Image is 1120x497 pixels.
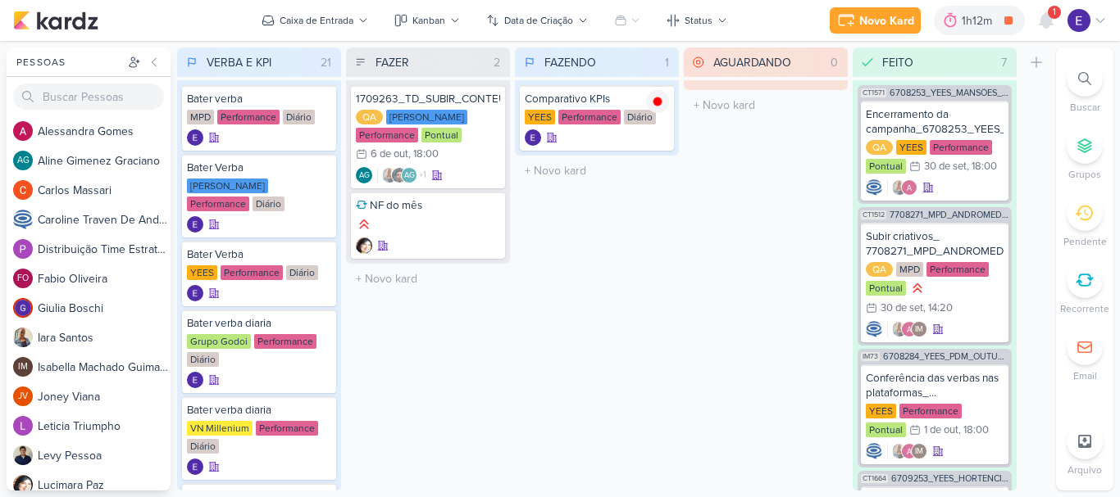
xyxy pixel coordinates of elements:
[187,421,253,436] div: VN Millenium
[859,12,914,29] div: Novo Kard
[38,270,171,287] div: F a b i o O l i v e i r a
[927,262,989,277] div: Performance
[887,179,917,196] div: Colaboradores: Iara Santos, Alessandra Gomes
[1063,234,1107,249] p: Pendente
[38,359,171,376] div: I s a b e l l a M a c h a d o G u i m a r ã e s
[38,211,171,228] div: C a r o l i n e T r a v e n D e A n d r a d e
[1068,9,1090,32] img: Eduardo Quaresma
[1060,301,1109,316] p: Recorrente
[658,54,676,71] div: 1
[866,371,1004,400] div: Conferência das verbas nas plataformas_ 6708284_YEES_PDM_OUTUBRO
[883,352,1008,361] span: 6708284_YEES_PDM_OUTUBRO
[401,167,417,183] div: Aline Gimenez Graciano
[866,229,1004,259] div: Subir criativos_ 7708271_MPD_ANDROMEDA_BRIEFING_PEÇAS_NOVO_KV_LANÇAMENTO
[866,179,882,196] img: Caroline Traven De Andrade
[890,88,1008,97] span: 6708253_YEES_MANSÕES_SUBIR_PEÇAS_CAMPANHA
[38,241,171,258] div: D i s t r i b u i ç ã o T i m e E s t r a t é g i c o
[356,237,372,254] img: Lucimara Paz
[356,128,418,142] div: Performance
[187,265,217,280] div: YEES
[13,298,33,318] img: Giulia Boschi
[866,281,906,296] div: Pontual
[896,140,927,155] div: YEES
[995,54,1013,71] div: 7
[866,140,893,155] div: QA
[221,265,283,280] div: Performance
[314,54,338,71] div: 21
[13,416,33,436] img: Leticia Triumpho
[38,300,171,317] div: G i u l i a B o s c h i
[1068,167,1101,182] p: Grupos
[217,110,280,124] div: Performance
[558,110,621,124] div: Performance
[187,334,251,349] div: Grupo Godoi
[1056,61,1113,115] li: Ctrl + F
[487,54,507,71] div: 2
[13,386,33,406] div: Joney Viana
[866,159,906,174] div: Pontual
[13,269,33,288] div: Fabio Oliveira
[187,372,203,388] div: Criador(a): Eduardo Quaresma
[421,128,462,142] div: Pontual
[891,179,908,196] img: Iara Santos
[518,159,676,183] input: + Novo kard
[866,404,896,418] div: YEES
[915,448,923,456] p: IM
[901,321,917,337] img: Alessandra Gomes
[283,110,315,124] div: Diário
[911,443,927,459] div: Isabella Machado Guimarães
[377,167,426,183] div: Colaboradores: Iara Santos, Nelito Junior, Aline Gimenez Graciano, Alessandra Gomes
[38,477,171,494] div: L u c i m a r a P a z
[881,303,923,314] div: 30 de set
[187,129,203,146] div: Criador(a): Eduardo Quaresma
[861,88,886,97] span: CT1571
[359,172,370,180] p: AG
[1068,463,1102,477] p: Arquivo
[866,422,906,437] div: Pontual
[349,267,507,291] input: + Novo kard
[962,12,997,29] div: 1h12m
[38,388,171,405] div: J o n e y V i a n a
[525,110,555,124] div: YEES
[924,425,958,436] div: 1 de out
[930,140,992,155] div: Performance
[901,179,917,196] img: Alessandra Gomes
[13,180,33,200] img: Carlos Massari
[13,357,33,377] div: Isabella Machado Guimarães
[646,90,669,113] img: tracking
[391,167,407,183] img: Nelito Junior
[38,182,171,199] div: C a r l o s M a s s a r i
[887,321,927,337] div: Colaboradores: Iara Santos, Alessandra Gomes, Isabella Machado Guimarães
[890,210,1008,219] span: 7708271_MPD_ANDROMEDA_BRIEFING_PEÇAS_NOVO_KV_LANÇAMENTO
[830,7,921,34] button: Novo Kard
[967,161,997,172] div: , 18:00
[286,265,318,280] div: Diário
[254,334,316,349] div: Performance
[13,55,125,70] div: Pessoas
[13,328,33,347] img: Iara Santos
[861,210,886,219] span: CT1512
[1070,100,1100,115] p: Buscar
[187,439,219,454] div: Diário
[525,129,541,146] img: Eduardo Quaresma
[923,303,953,314] div: , 14:20
[866,321,882,337] div: Criador(a): Caroline Traven De Andrade
[38,152,171,169] div: A l i n e G i m e n e z G r a c i a n o
[13,475,33,495] img: Lucimara Paz
[1073,368,1097,383] p: Email
[911,321,927,337] div: Isabella Machado Guimarães
[38,418,171,435] div: L e t i c i a T r i u m p h o
[899,404,962,418] div: Performance
[525,92,669,106] div: Comparativo KPIs
[824,54,845,71] div: 0
[408,149,439,160] div: , 18:00
[187,216,203,233] img: Eduardo Quaresma
[187,178,268,193] div: [PERSON_NAME]
[356,167,372,183] div: Aline Gimenez Graciano
[866,321,882,337] img: Caroline Traven De Andrade
[909,280,926,296] div: Prioridade Alta
[386,110,467,124] div: [PERSON_NAME]
[187,160,331,175] div: Bater Verba
[187,247,331,262] div: Bater Verba
[187,285,203,301] img: Eduardo Quaresma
